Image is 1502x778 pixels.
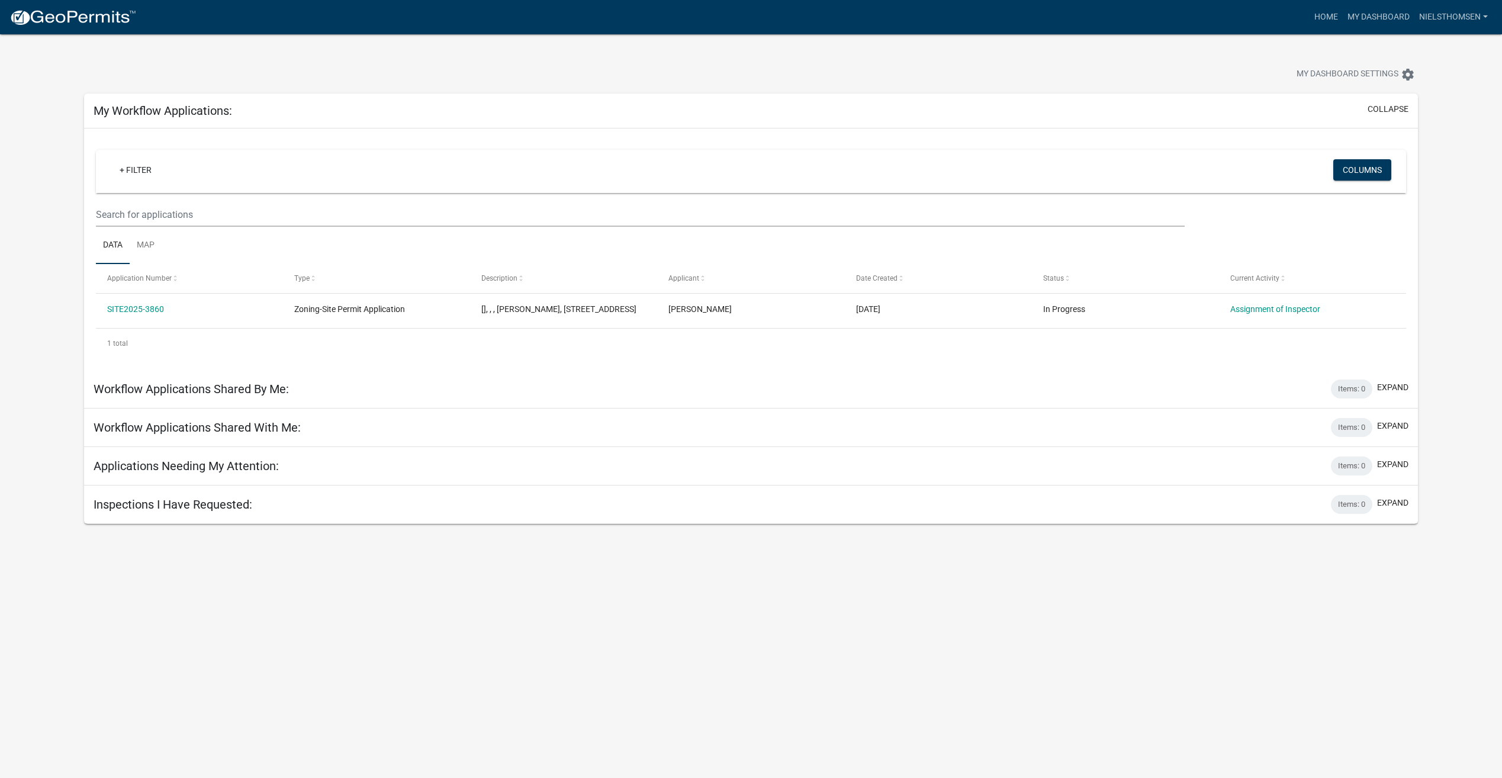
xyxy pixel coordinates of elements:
[856,304,880,314] span: 09/08/2025
[481,274,517,282] span: Description
[481,304,636,314] span: [], , , NIELS THOMSEN, 18690 TOTLAND RD
[844,264,1031,292] datatable-header-cell: Date Created
[668,304,732,314] span: Niels Thomsen
[1297,67,1398,82] span: My Dashboard Settings
[294,274,310,282] span: Type
[107,274,172,282] span: Application Number
[1331,380,1372,398] div: Items: 0
[1377,381,1408,394] button: expand
[1331,495,1372,514] div: Items: 0
[1414,6,1493,28] a: nielsthomsen
[1287,63,1424,86] button: My Dashboard Settingssettings
[668,274,699,282] span: Applicant
[1377,497,1408,509] button: expand
[94,497,252,512] h5: Inspections I Have Requested:
[1230,304,1320,314] a: Assignment of Inspector
[1043,274,1064,282] span: Status
[283,264,470,292] datatable-header-cell: Type
[94,104,232,118] h5: My Workflow Applications:
[470,264,657,292] datatable-header-cell: Description
[94,382,289,396] h5: Workflow Applications Shared By Me:
[1368,103,1408,115] button: collapse
[1310,6,1343,28] a: Home
[96,264,283,292] datatable-header-cell: Application Number
[1331,456,1372,475] div: Items: 0
[657,264,844,292] datatable-header-cell: Applicant
[1331,418,1372,437] div: Items: 0
[1032,264,1219,292] datatable-header-cell: Status
[1401,67,1415,82] i: settings
[294,304,405,314] span: Zoning-Site Permit Application
[1230,274,1279,282] span: Current Activity
[1333,159,1391,181] button: Columns
[1377,420,1408,432] button: expand
[1043,304,1085,314] span: In Progress
[1377,458,1408,471] button: expand
[84,128,1418,370] div: collapse
[96,329,1406,358] div: 1 total
[1219,264,1406,292] datatable-header-cell: Current Activity
[110,159,161,181] a: + Filter
[94,459,279,473] h5: Applications Needing My Attention:
[96,227,130,265] a: Data
[1343,6,1414,28] a: My Dashboard
[96,202,1185,227] input: Search for applications
[130,227,162,265] a: Map
[856,274,898,282] span: Date Created
[94,420,301,435] h5: Workflow Applications Shared With Me:
[107,304,164,314] a: SITE2025-3860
